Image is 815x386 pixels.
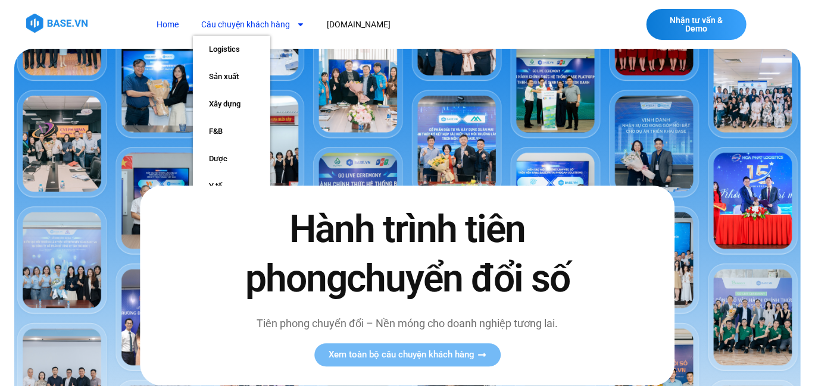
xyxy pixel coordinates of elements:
a: Xem toàn bộ câu chuyện khách hàng [314,344,501,367]
a: Xây dựng [193,90,270,118]
a: Dược [193,145,270,172]
a: [DOMAIN_NAME] [318,14,400,36]
nav: Menu [148,14,582,36]
a: Logistics [193,36,270,63]
span: Xem toàn bộ câu chuyện khách hàng [329,351,474,360]
h2: Hành trình tiên phong [232,205,583,303]
a: Sản xuất [193,63,270,90]
a: Y tế [193,172,270,200]
span: Nhận tư vấn & Demo [658,16,735,33]
span: chuyển đổi số [346,256,570,301]
a: Home [148,14,188,36]
a: Câu chuyện khách hàng [193,14,314,36]
a: Nhận tư vấn & Demo [647,9,747,40]
p: Tiên phong chuyển đổi – Nền móng cho doanh nghiệp tương lai. [232,316,583,332]
ul: Câu chuyện khách hàng [193,36,270,227]
a: F&B [193,118,270,145]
